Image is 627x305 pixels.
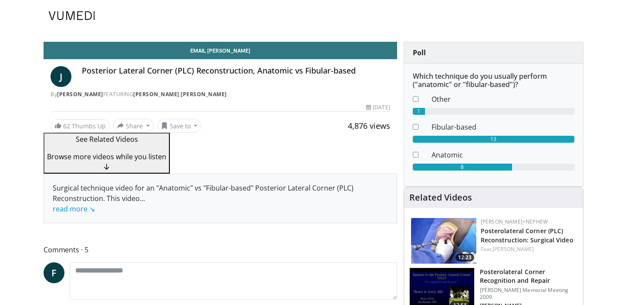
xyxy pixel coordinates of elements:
span: Comments 5 [44,244,397,255]
div: [DATE] [366,104,390,111]
a: J [51,66,71,87]
dd: Fibular-based [425,122,581,132]
a: F [44,262,64,283]
div: 13 [413,136,574,143]
a: [PERSON_NAME] [133,90,179,98]
a: [PERSON_NAME] [492,245,534,253]
h4: Related Videos [409,192,472,203]
button: Share [113,119,154,133]
div: 8 [413,164,512,171]
button: Save to [157,119,202,133]
span: 4,876 views [348,121,390,131]
dd: Other [425,94,581,104]
dd: Anatomic [425,150,581,160]
span: Browse more videos while you listen [47,152,166,161]
div: Feat. [481,245,576,253]
a: Posterolateral Corner (PLC) Reconstruction: Surgical Video [481,227,573,244]
h3: Posterolateral Corner Recognition and Repair [480,268,578,285]
img: VuMedi Logo [49,11,95,20]
img: aa71ed70-e7f5-4b18-9de6-7588daab5da2.150x105_q85_crop-smart_upscale.jpg [411,218,476,264]
div: By FEATURING , [51,90,390,98]
p: See Related Videos [47,134,166,144]
div: 1 [413,108,425,115]
strong: Poll [413,48,426,57]
a: 62 Thumbs Up [51,119,110,133]
a: 12:23 [411,218,476,264]
div: Surgical technique video for an "Anatomic" vs "Fibular-based" Posterior Lateral Corner (PLC) Reco... [53,183,388,214]
button: See Related Videos Browse more videos while you listen [44,133,170,174]
span: 62 [63,122,70,130]
a: read more ↘ [53,204,95,214]
a: [PERSON_NAME] [181,90,227,98]
a: Email [PERSON_NAME] [44,42,397,59]
a: [PERSON_NAME] [57,90,103,98]
span: 12:23 [455,254,474,261]
a: [PERSON_NAME]+Nephew [481,218,548,225]
h6: Which technique do you usually perform ("anatomic" or "fibular-based")? [413,72,574,89]
h4: Posterior Lateral Corner (PLC) Reconstruction, Anatomic vs Fibular-based [82,66,390,76]
p: [PERSON_NAME] Memorial Meeting 2009 [480,287,578,301]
